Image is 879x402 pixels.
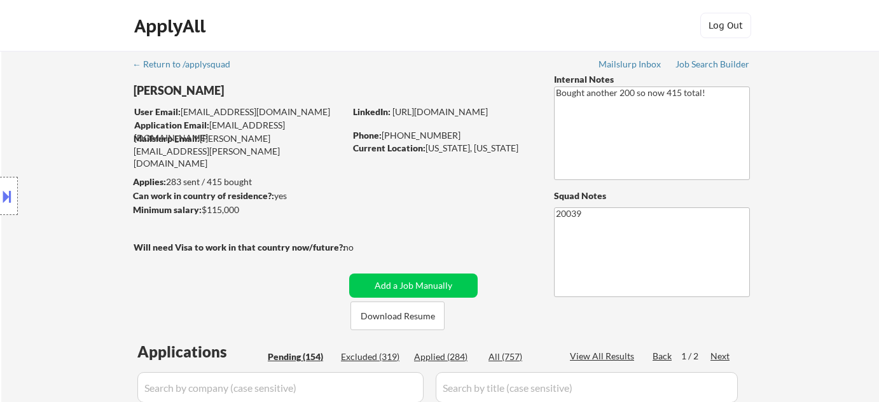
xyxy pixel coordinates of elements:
[700,13,751,38] button: Log Out
[675,59,750,72] a: Job Search Builder
[134,15,209,37] div: ApplyAll
[349,274,478,298] button: Add a Job Manually
[554,190,750,202] div: Squad Notes
[134,119,345,144] div: [EMAIL_ADDRESS][DOMAIN_NAME]
[675,60,750,69] div: Job Search Builder
[137,344,263,359] div: Applications
[350,301,445,330] button: Download Resume
[268,350,331,363] div: Pending (154)
[414,350,478,363] div: Applied (284)
[653,350,673,363] div: Back
[353,142,426,153] strong: Current Location:
[392,106,488,117] a: [URL][DOMAIN_NAME]
[599,59,662,72] a: Mailslurp Inbox
[554,73,750,86] div: Internal Notes
[134,83,395,99] div: [PERSON_NAME]
[132,59,242,72] a: ← Return to /applysquad
[134,132,345,170] div: [PERSON_NAME][EMAIL_ADDRESS][PERSON_NAME][DOMAIN_NAME]
[353,142,533,155] div: [US_STATE], [US_STATE]
[570,350,638,363] div: View All Results
[599,60,662,69] div: Mailslurp Inbox
[353,130,382,141] strong: Phone:
[488,350,552,363] div: All (757)
[353,106,391,117] strong: LinkedIn:
[134,106,345,118] div: [EMAIL_ADDRESS][DOMAIN_NAME]
[710,350,731,363] div: Next
[133,204,345,216] div: $115,000
[343,241,380,254] div: no
[133,190,341,202] div: yes
[353,129,533,142] div: [PHONE_NUMBER]
[681,350,710,363] div: 1 / 2
[133,176,345,188] div: 283 sent / 415 bought
[134,242,345,253] strong: Will need Visa to work in that country now/future?:
[132,60,242,69] div: ← Return to /applysquad
[341,350,405,363] div: Excluded (319)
